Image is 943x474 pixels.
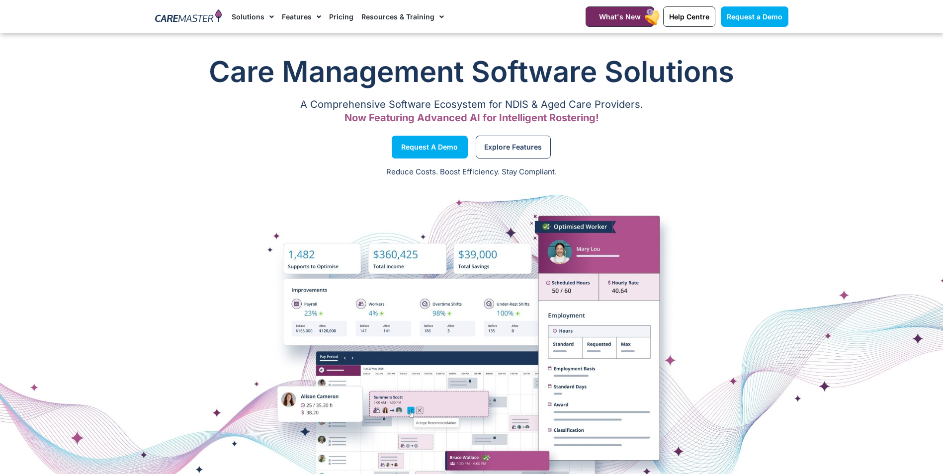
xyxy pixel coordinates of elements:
h1: Care Management Software Solutions [155,52,788,91]
a: What's New [586,6,654,27]
span: Now Featuring Advanced AI for Intelligent Rostering! [344,112,599,124]
a: Help Centre [663,6,715,27]
p: Reduce Costs. Boost Efficiency. Stay Compliant. [6,166,937,178]
a: Request a Demo [392,136,468,158]
p: A Comprehensive Software Ecosystem for NDIS & Aged Care Providers. [155,101,788,108]
img: CareMaster Logo [155,9,222,24]
span: Request a Demo [401,145,458,150]
a: Explore Features [476,136,551,158]
span: What's New [599,12,641,21]
a: Request a Demo [721,6,788,27]
span: Explore Features [484,145,542,150]
span: Request a Demo [727,12,782,21]
span: Help Centre [669,12,709,21]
